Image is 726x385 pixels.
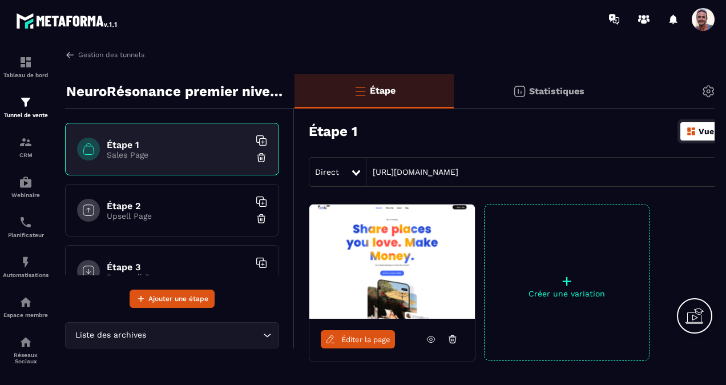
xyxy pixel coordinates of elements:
[3,352,49,364] p: Réseaux Sociaux
[3,127,49,167] a: formationformationCRM
[529,86,584,97] p: Statistiques
[3,47,49,87] a: formationformationTableau de bord
[19,295,33,309] img: automations
[3,327,49,373] a: social-networksocial-networkRéseaux Sociaux
[309,204,475,319] img: image
[148,293,208,304] span: Ajouter une étape
[66,80,286,103] p: NeuroRésonance premier niveau
[513,85,526,98] img: stats.20deebd0.svg
[3,72,49,78] p: Tableau de bord
[19,55,33,69] img: formation
[19,135,33,149] img: formation
[367,167,458,177] a: [URL][DOMAIN_NAME]
[3,312,49,318] p: Espace membre
[107,211,249,220] p: Upsell Page
[107,272,249,282] p: Downsell Page
[686,126,696,137] img: dashboard-orange.40269519.svg
[19,255,33,269] img: automations
[353,84,367,98] img: bars-o.4a397970.svg
[256,213,267,224] img: trash
[3,112,49,118] p: Tunnel de vente
[130,290,215,308] button: Ajouter une étape
[19,335,33,349] img: social-network
[107,262,249,272] h6: Étape 3
[19,95,33,109] img: formation
[3,207,49,247] a: schedulerschedulerPlanificateur
[3,272,49,278] p: Automatisations
[3,247,49,287] a: automationsautomationsAutomatisations
[148,329,260,342] input: Search for option
[3,232,49,238] p: Planificateur
[19,175,33,189] img: automations
[16,10,119,31] img: logo
[485,289,649,298] p: Créer une variation
[3,87,49,127] a: formationformationTunnel de vente
[65,322,279,348] div: Search for option
[485,273,649,289] p: +
[3,287,49,327] a: automationsautomationsEspace membre
[256,152,267,163] img: trash
[3,167,49,207] a: automationsautomationsWebinaire
[321,330,395,348] a: Éditer la page
[65,50,75,60] img: arrow
[701,85,715,98] img: setting-gr.5f69749f.svg
[315,167,339,177] span: Direct
[107,139,249,150] h6: Étape 1
[341,335,390,344] span: Éditer la page
[256,274,267,286] img: trash
[3,152,49,158] p: CRM
[309,123,357,139] h3: Étape 1
[370,85,396,96] p: Étape
[65,50,144,60] a: Gestion des tunnels
[72,329,148,342] span: Liste des archives
[107,200,249,211] h6: Étape 2
[3,192,49,198] p: Webinaire
[107,150,249,159] p: Sales Page
[19,215,33,229] img: scheduler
